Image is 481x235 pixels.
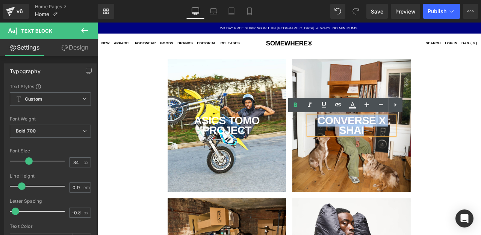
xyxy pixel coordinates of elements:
[118,22,141,27] a: Editorial
[423,4,460,19] button: Publish
[45,22,70,27] a: Footwear
[10,199,91,204] div: Letter Spacing
[463,4,478,19] button: More
[391,4,420,19] a: Preview
[412,22,427,27] a: LOG IN
[35,4,98,10] a: Home Pages
[10,173,91,179] div: Line Height
[200,20,255,29] a: SOMEWHERE®
[204,4,222,19] a: Laptop
[10,116,91,122] div: Font Weight
[145,4,310,9] a: 2-3 DAY FREE SHIPPING WITHIN [GEOGRAPHIC_DATA]. ALWAYS. NO MINIMUMS.
[15,6,24,16] div: v6
[348,4,363,19] button: Redo
[95,22,113,27] a: Brands
[83,160,90,165] span: px
[395,8,416,15] span: Preview
[10,148,91,154] div: Font Size
[35,11,49,17] span: Home
[21,28,52,34] span: Text Block
[428,8,446,14] span: Publish
[20,22,39,27] a: Apparel
[83,210,90,215] span: px
[431,22,450,27] a: BAG ( 0 )
[369,19,407,30] input: SEARCH
[222,4,240,19] a: Tablet
[371,8,383,15] span: Save
[5,22,15,27] a: New
[25,96,42,102] b: Custom
[102,110,205,133] div: ASICS TOMO PROJECT
[3,4,29,19] a: v6
[10,83,91,89] div: Text Styles
[240,4,259,19] a: Mobile
[74,22,90,27] a: Goods
[186,4,204,19] a: Desktop
[455,209,473,227] div: Open Intercom Messenger
[50,39,99,56] a: Design
[10,64,41,74] div: Typography
[330,4,345,19] button: Undo
[98,4,114,19] a: New Library
[83,185,90,190] span: em
[16,128,36,134] b: Bold 700
[10,224,91,229] div: Text Color
[146,22,169,27] a: Releases
[250,110,352,133] div: CONVERSE X SHAI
